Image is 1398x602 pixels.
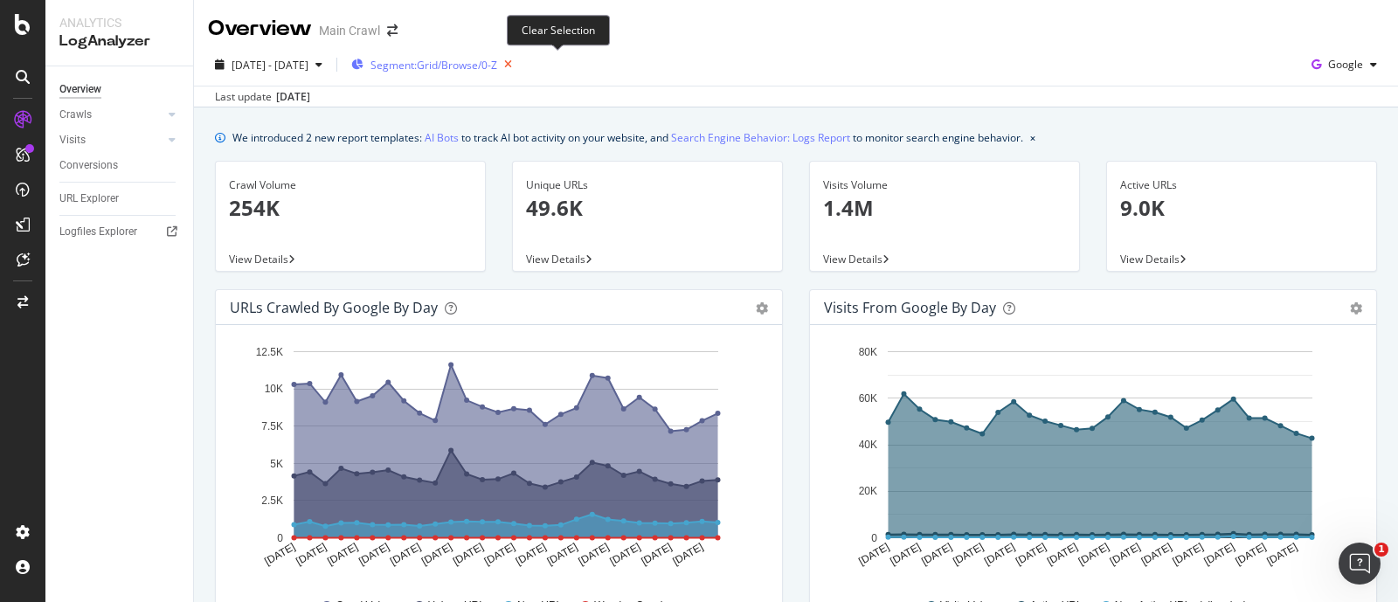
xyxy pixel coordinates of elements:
text: [DATE] [1233,541,1268,568]
a: Visits [59,131,163,149]
div: gear [756,302,768,315]
text: [DATE] [388,541,423,568]
div: Logfiles Explorer [59,223,137,241]
div: arrow-right-arrow-left [387,24,398,37]
a: Overview [59,80,181,99]
div: LogAnalyzer [59,31,179,52]
p: 49.6K [526,193,769,223]
text: [DATE] [639,541,674,568]
svg: A chart. [230,339,760,582]
div: Visits Volume [823,177,1066,193]
text: 20K [859,486,877,498]
text: [DATE] [888,541,923,568]
div: URLs Crawled by Google by day [230,299,438,316]
text: 80K [859,346,877,358]
div: Main Crawl [319,22,380,39]
text: [DATE] [608,541,643,568]
button: Segment:Grid/Browse/0-Z [344,51,519,79]
div: Last update [215,89,310,105]
text: 0 [277,532,283,544]
span: View Details [823,252,882,266]
span: [DATE] - [DATE] [232,58,308,73]
div: [DATE] [276,89,310,105]
text: [DATE] [482,541,517,568]
text: [DATE] [1108,541,1143,568]
a: Conversions [59,156,181,175]
text: [DATE] [545,541,580,568]
button: Google [1305,51,1384,79]
text: [DATE] [1014,541,1048,568]
span: 1 [1374,543,1388,557]
div: Analytics [59,14,179,31]
text: [DATE] [1202,541,1237,568]
div: Unique URLs [526,177,769,193]
text: 2.5K [261,495,283,507]
p: 9.0K [1120,193,1363,223]
text: 40K [859,439,877,451]
div: Overview [208,14,312,44]
text: [DATE] [919,541,954,568]
a: Crawls [59,106,163,124]
svg: A chart. [824,339,1354,582]
text: 5K [270,458,283,470]
text: [DATE] [982,541,1017,568]
div: URL Explorer [59,190,119,208]
span: View Details [229,252,288,266]
div: Conversions [59,156,118,175]
text: [DATE] [951,541,986,568]
div: Visits [59,131,86,149]
text: [DATE] [1045,541,1080,568]
div: Crawls [59,106,92,124]
iframe: Intercom live chat [1339,543,1381,585]
a: Search Engine Behavior: Logs Report [671,128,850,147]
text: [DATE] [325,541,360,568]
div: Visits from Google by day [824,299,996,316]
span: View Details [1120,252,1180,266]
button: close banner [1026,125,1040,150]
span: Google [1328,57,1363,72]
text: [DATE] [356,541,391,568]
div: info banner [215,128,1377,147]
text: [DATE] [419,541,454,568]
text: [DATE] [451,541,486,568]
text: [DATE] [262,541,297,568]
a: URL Explorer [59,190,181,208]
a: Logfiles Explorer [59,223,181,241]
text: [DATE] [670,541,705,568]
text: [DATE] [1139,541,1174,568]
div: Crawl Volume [229,177,472,193]
text: [DATE] [514,541,549,568]
text: [DATE] [294,541,329,568]
div: Active URLs [1120,177,1363,193]
a: AI Bots [425,128,459,147]
div: gear [1350,302,1362,315]
div: Overview [59,80,101,99]
div: Clear Selection [507,15,610,45]
text: [DATE] [1171,541,1206,568]
text: [DATE] [577,541,612,568]
text: 60K [859,392,877,405]
p: 1.4M [823,193,1066,223]
span: Segment: Grid/Browse/0-Z [370,58,497,73]
span: View Details [526,252,585,266]
text: [DATE] [1076,541,1111,568]
text: [DATE] [856,541,891,568]
text: 7.5K [261,420,283,432]
text: 10K [265,384,283,396]
p: 254K [229,193,472,223]
div: We introduced 2 new report templates: to track AI bot activity on your website, and to monitor se... [232,128,1023,147]
text: 12.5K [256,346,283,358]
button: [DATE] - [DATE] [208,51,329,79]
text: [DATE] [1264,541,1299,568]
text: 0 [871,532,877,544]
